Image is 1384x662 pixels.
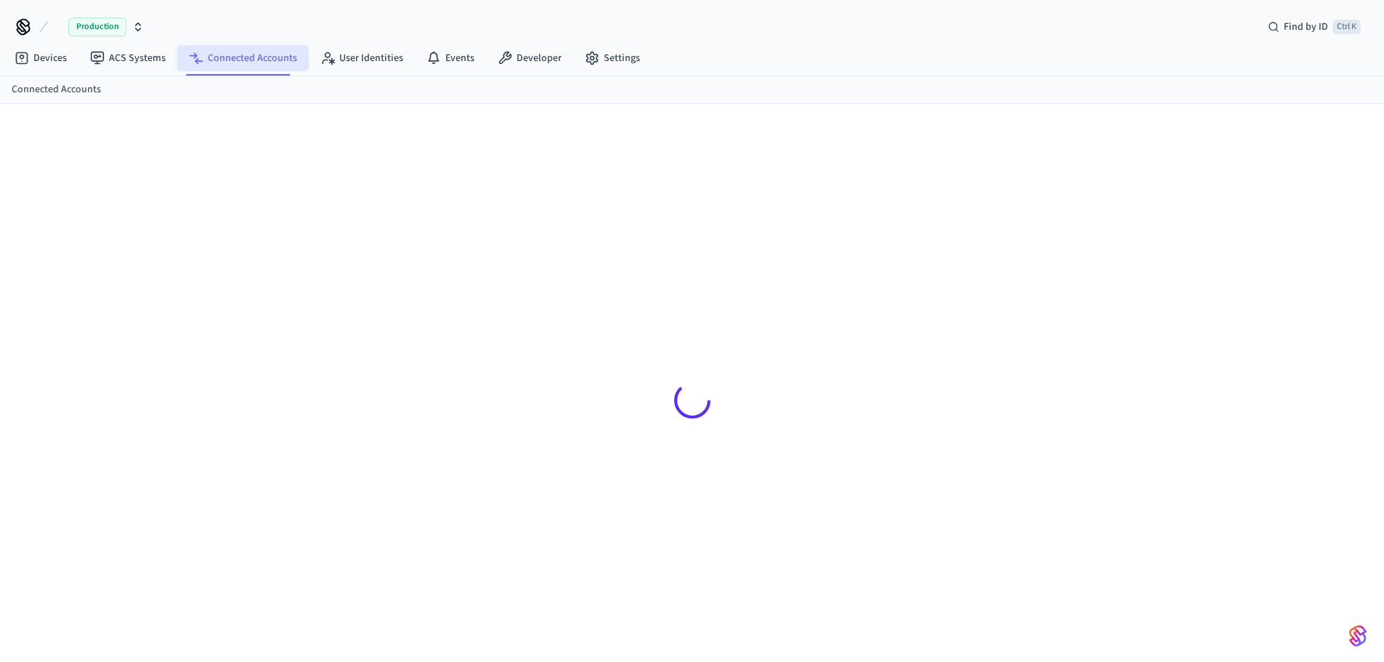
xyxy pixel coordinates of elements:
[309,45,415,71] a: User Identities
[415,45,486,71] a: Events
[1284,20,1328,34] span: Find by ID
[486,45,573,71] a: Developer
[1349,624,1367,647] img: SeamLogoGradient.69752ec5.svg
[78,45,177,71] a: ACS Systems
[3,45,78,71] a: Devices
[177,45,309,71] a: Connected Accounts
[68,17,126,36] span: Production
[12,82,101,97] a: Connected Accounts
[1256,14,1372,40] div: Find by IDCtrl K
[1332,20,1361,34] span: Ctrl K
[573,45,652,71] a: Settings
